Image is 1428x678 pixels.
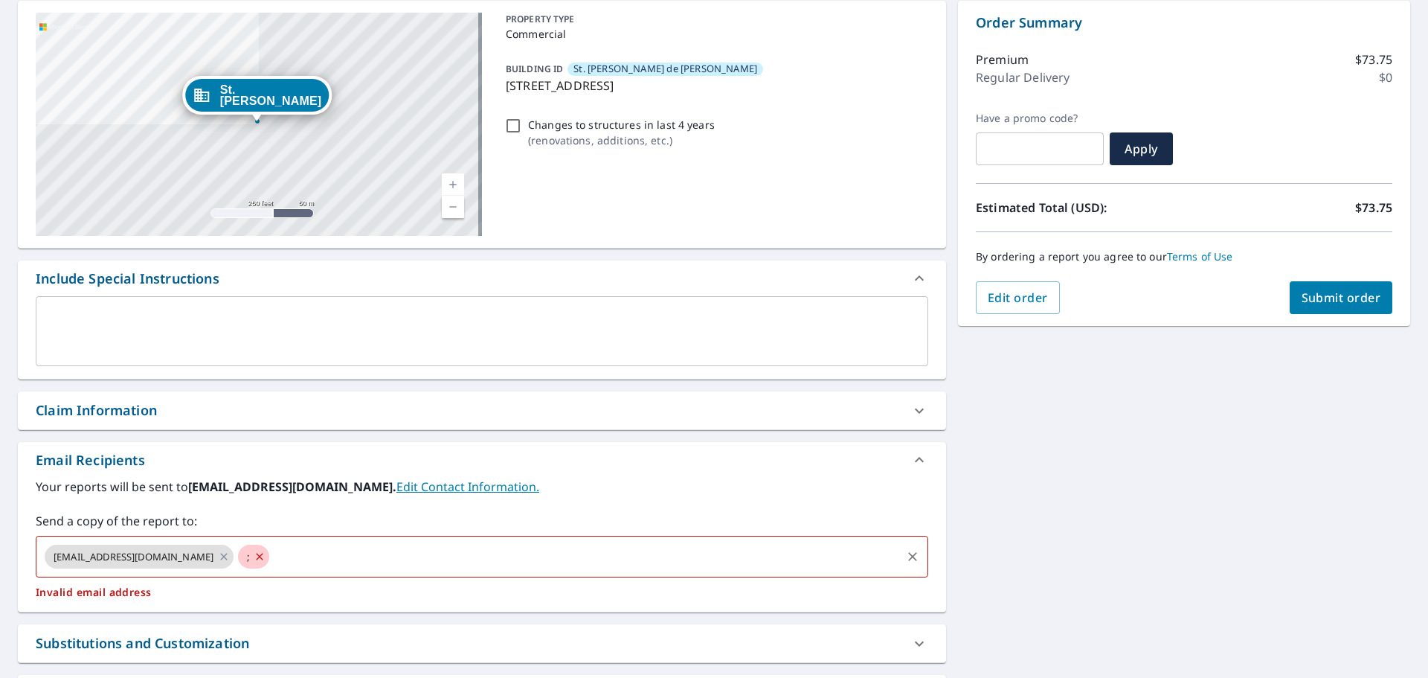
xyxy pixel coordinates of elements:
a: Current Level 17, Zoom In [442,173,464,196]
span: [EMAIL_ADDRESS][DOMAIN_NAME] [45,550,222,564]
p: [STREET_ADDRESS] [506,77,922,95]
p: Premium [976,51,1029,68]
div: Dropped pin, building St. Jane Frances de Chantal Parish, Commercial property, 9601 Old Georgetow... [182,76,332,122]
div: Substitutions and Customization [18,624,946,662]
a: Current Level 17, Zoom Out [442,196,464,218]
p: Commercial [506,26,922,42]
div: Include Special Instructions [18,260,946,296]
span: Apply [1122,141,1161,157]
div: Claim Information [36,400,157,420]
label: Send a copy of the report to: [36,512,928,530]
button: Clear [902,546,923,567]
button: Edit order [976,281,1060,314]
p: Estimated Total (USD): [976,199,1184,217]
p: Regular Delivery [976,68,1070,86]
button: Apply [1110,132,1173,165]
label: Your reports will be sent to [36,478,928,496]
span: St. [PERSON_NAME] de [PERSON_NAME] [573,62,757,76]
p: By ordering a report you agree to our [976,250,1392,263]
div: Email Recipients [36,450,145,470]
div: Include Special Instructions [36,269,219,289]
span: ; [238,550,258,564]
span: St. [PERSON_NAME] [220,84,321,106]
p: $73.75 [1355,199,1392,217]
b: [EMAIL_ADDRESS][DOMAIN_NAME]. [188,479,396,495]
p: Changes to structures in last 4 years [528,117,715,132]
div: Substitutions and Customization [36,633,249,653]
div: Email Recipients [18,442,946,478]
p: PROPERTY TYPE [506,13,922,26]
div: [EMAIL_ADDRESS][DOMAIN_NAME] [45,545,234,569]
p: $73.75 [1355,51,1392,68]
p: Invalid email address [36,586,928,599]
p: Order Summary [976,13,1392,33]
a: Terms of Use [1167,249,1233,263]
label: Have a promo code? [976,112,1104,125]
a: EditContactInfo [396,479,539,495]
div: ; [238,545,269,569]
p: ( renovations, additions, etc. ) [528,132,715,148]
div: Claim Information [18,391,946,429]
button: Submit order [1290,281,1393,314]
p: $0 [1379,68,1392,86]
span: Submit order [1302,290,1381,306]
p: BUILDING ID [506,63,563,75]
span: Edit order [988,290,1048,306]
